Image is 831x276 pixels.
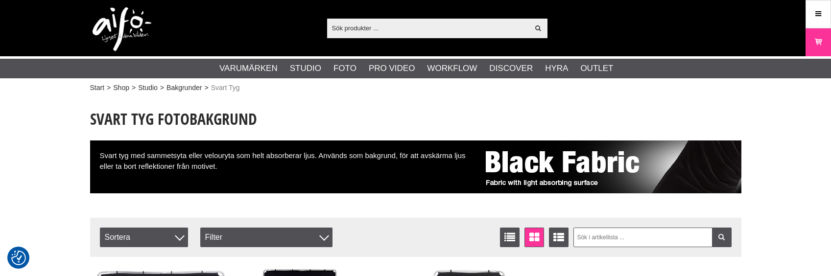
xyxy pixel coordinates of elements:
[500,228,520,247] a: Listvisning
[107,83,111,93] span: >
[93,7,151,51] img: logo.png
[100,228,188,247] span: Sortera
[90,140,741,193] div: Svart tyg med sammetsyta eller velouryta som helt absorberar ljus. Används som bakgrund, för att ...
[166,83,202,93] a: Bakgrunder
[477,140,741,193] img: Svart Tyg Fotobakgrund
[90,108,741,130] h1: Svart Tyg Fotobakgrund
[204,83,208,93] span: >
[545,62,568,75] a: Hyra
[712,228,732,247] a: Filtrera
[11,251,26,265] img: Revisit consent button
[113,83,129,93] a: Shop
[132,83,136,93] span: >
[290,62,321,75] a: Studio
[200,228,332,247] div: Filter
[138,83,158,93] a: Studio
[427,62,477,75] a: Workflow
[489,62,533,75] a: Discover
[369,62,415,75] a: Pro Video
[90,83,105,93] a: Start
[524,228,544,247] a: Fönstervisning
[333,62,356,75] a: Foto
[11,249,26,267] button: Samtyckesinställningar
[160,83,164,93] span: >
[219,62,278,75] a: Varumärken
[580,62,613,75] a: Outlet
[549,228,569,247] a: Utökad listvisning
[211,83,240,93] span: Svart Tyg
[573,228,732,247] input: Sök i artikellista ...
[327,21,529,35] input: Sök produkter ...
